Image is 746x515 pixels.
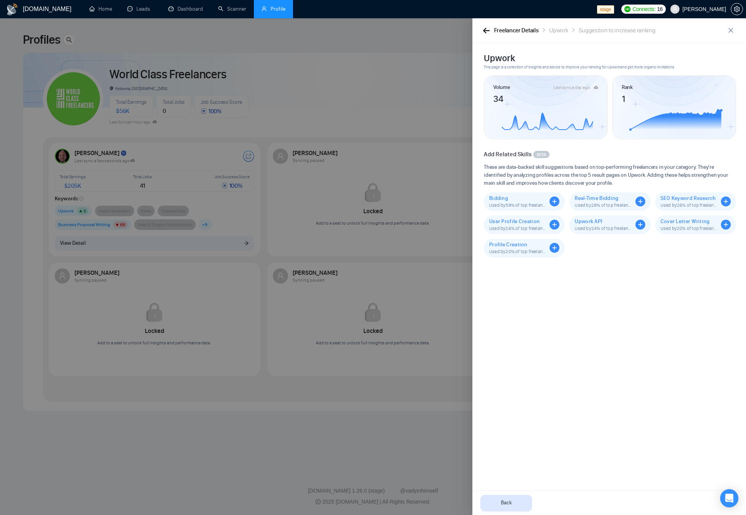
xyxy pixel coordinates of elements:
[571,28,576,32] span: right
[489,195,546,201] span: Bidding
[494,26,539,35] div: Freelancer Details
[672,6,678,12] span: user
[480,495,532,511] button: Back
[501,499,512,507] span: Back
[660,202,718,208] span: Used by 26 % of top freelancers. Boosts your Upwork sk visibility.
[575,195,632,201] span: Real-Time Bidding
[622,83,633,92] article: Rank
[168,6,203,12] a: dashboardDashboard
[261,6,267,11] span: user
[484,64,736,70] span: This page is a collection of insights and advice to improve your ranking for Upwork and get more ...
[575,218,632,225] span: Upwork API
[550,196,559,206] span: plus-circle
[720,489,738,507] div: Open Intercom Messenger
[657,5,663,13] span: 16
[550,243,559,253] span: plus-circle
[218,6,246,12] a: searchScanner
[493,92,598,102] article: 34
[731,6,743,12] a: setting
[731,3,743,15] button: setting
[635,220,645,230] span: plus-circle
[537,151,546,158] span: BETA
[633,5,656,13] span: Connects:
[579,26,656,35] div: Suggestion to increase ranking
[660,218,718,225] span: Cover Letter Writing
[489,218,546,225] span: User Profile Creation
[127,6,153,12] a: messageLeads
[484,52,736,64] h2: Upwork
[484,151,532,158] span: Add Related Skills
[489,249,546,254] span: Used by 20 % of top freelancers. Boosts your Upwork sk visibility.
[553,85,590,90] div: Last sync a day ago
[89,6,112,12] a: homeHome
[725,27,736,33] span: close
[575,225,632,231] span: Used by 24 % of top freelancers. Boosts your Upwork sk visibility.
[489,241,546,248] span: Profile Creation
[622,92,727,102] article: 1
[721,220,731,230] span: plus-circle
[731,6,743,12] span: setting
[624,6,630,12] img: upwork-logo.png
[271,6,285,12] span: Profile
[489,202,546,208] span: Used by 58 % of top freelancers. Boosts your Upwork sk visibility.
[550,220,559,230] span: plus-circle
[725,24,737,36] button: close
[575,202,632,208] span: Used by 28 % of top freelancers. Boosts your Upwork sk visibility.
[493,83,510,92] article: Volume
[660,225,718,231] span: Used by 20 % of top freelancers. Boosts your Upwork sk visibility.
[721,196,731,206] span: plus-circle
[484,163,736,187] span: These are data-backed skill suggestions based on top-performing freelancers in your category. The...
[597,5,614,14] span: stage
[660,195,718,201] span: SEO Keyword Research
[635,196,645,206] span: plus-circle
[542,28,546,32] span: right
[489,225,546,231] span: Used by 26 % of top freelancers. Boosts your Upwork sk visibility.
[549,26,568,35] div: Upwork
[6,3,18,16] img: logo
